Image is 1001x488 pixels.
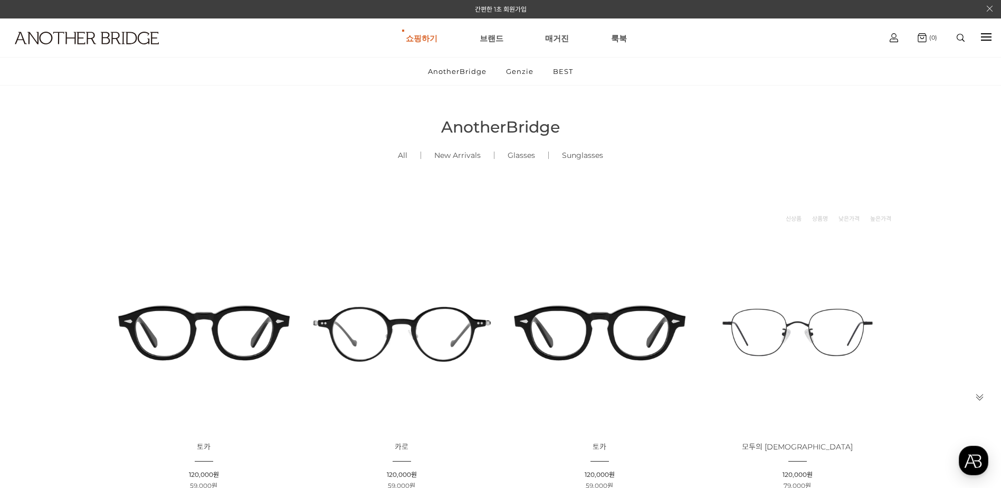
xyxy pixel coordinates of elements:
[109,237,299,428] img: 토카 아세테이트 뿔테 안경 이미지
[786,213,802,224] a: 신상품
[197,442,211,452] span: 토카
[494,137,548,173] a: Glasses
[307,237,497,428] img: 카로 - 감각적인 디자인의 패션 아이템 이미지
[812,213,828,224] a: 상품명
[593,443,606,451] a: 토카
[419,58,495,85] a: AnotherBridge
[136,335,203,361] a: 설정
[70,335,136,361] a: 대화
[593,442,606,452] span: 토카
[504,237,695,428] img: 토카 아세테이트 안경 - 다양한 스타일에 맞는 뿔테 안경 이미지
[33,351,40,359] span: 홈
[421,137,494,173] a: New Arrivals
[918,33,927,42] img: cart
[387,471,417,478] span: 120,000원
[385,137,421,173] a: All
[549,137,616,173] a: Sunglasses
[838,213,860,224] a: 낮은가격
[918,33,937,42] a: (0)
[395,443,408,451] a: 카로
[927,34,937,41] span: (0)
[475,5,527,13] a: 간편한 1초 회원가입
[406,19,437,57] a: 쇼핑하기
[15,32,159,44] img: logo
[585,471,615,478] span: 120,000원
[611,19,627,57] a: 룩북
[3,335,70,361] a: 홈
[441,117,560,137] span: AnotherBridge
[189,471,219,478] span: 120,000원
[163,351,176,359] span: 설정
[97,351,109,360] span: 대화
[544,58,582,85] a: BEST
[957,34,965,42] img: search
[742,442,853,452] span: 모두의 [DEMOGRAPHIC_DATA]
[395,442,408,452] span: 카로
[783,471,813,478] span: 120,000원
[870,213,891,224] a: 높은가격
[890,33,898,42] img: cart
[5,32,156,70] a: logo
[497,58,542,85] a: Genzie
[197,443,211,451] a: 토카
[480,19,503,57] a: 브랜드
[545,19,569,57] a: 매거진
[702,237,893,428] img: 모두의 안경 - 다양한 크기에 맞춘 다용도 디자인 이미지
[742,443,853,451] a: 모두의 [DEMOGRAPHIC_DATA]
